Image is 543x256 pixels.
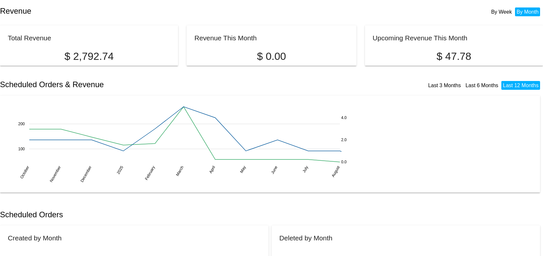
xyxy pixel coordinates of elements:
li: By Month [515,7,540,16]
text: 200 [18,121,25,126]
text: July [302,165,309,173]
h2: Deleted by Month [279,234,332,242]
text: December [79,165,92,183]
p: $ 2,792.74 [8,50,170,62]
h2: Revenue This Month [194,34,257,42]
text: March [175,165,185,177]
text: 0.0 [341,159,347,164]
text: 4.0 [341,115,347,120]
a: Last 12 Months [503,83,538,88]
a: Last 6 Months [466,83,498,88]
text: May [239,165,246,174]
text: August [331,165,341,178]
text: October [19,165,30,179]
a: Last 3 Months [428,83,461,88]
li: By Week [490,7,514,16]
p: $ 0.00 [194,50,349,62]
text: June [270,165,278,175]
text: April [208,165,216,174]
text: 2025 [116,165,124,175]
text: February [144,165,156,181]
h2: Created by Month [8,234,62,242]
text: November [49,165,62,183]
h2: Total Revenue [8,34,51,42]
p: $ 47.78 [373,50,535,62]
h2: Upcoming Revenue This Month [373,34,467,42]
text: 100 [18,146,25,151]
text: 2.0 [341,137,347,142]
